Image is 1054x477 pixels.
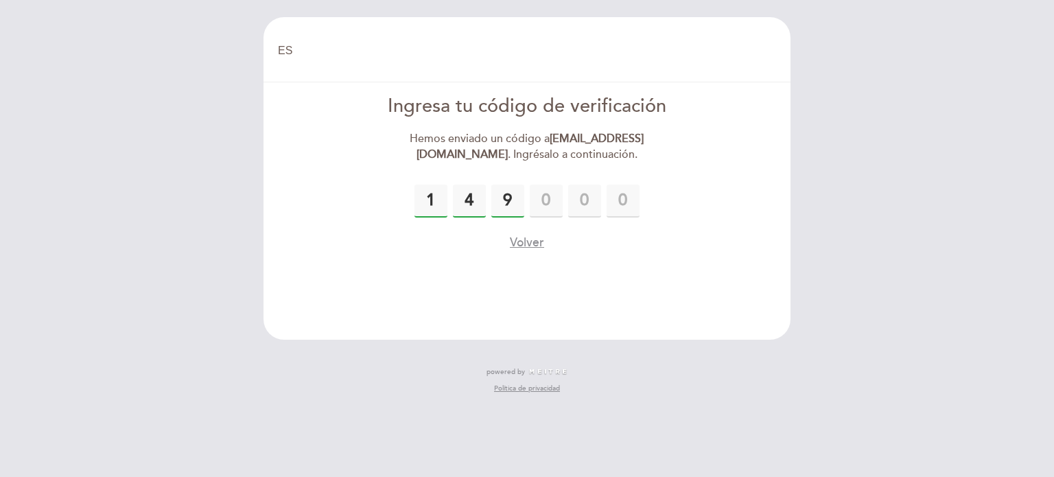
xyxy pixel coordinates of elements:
input: 0 [568,185,601,218]
a: powered by [487,367,567,377]
img: MEITRE [528,369,567,375]
input: 0 [491,185,524,218]
div: Hemos enviado un código a . Ingrésalo a continuación. [370,131,685,163]
button: Volver [510,234,544,251]
input: 0 [607,185,640,218]
input: 0 [453,185,486,218]
span: powered by [487,367,525,377]
input: 0 [530,185,563,218]
strong: [EMAIL_ADDRESS][DOMAIN_NAME] [417,132,644,161]
a: Política de privacidad [494,384,560,393]
input: 0 [414,185,447,218]
div: Ingresa tu código de verificación [370,93,685,120]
